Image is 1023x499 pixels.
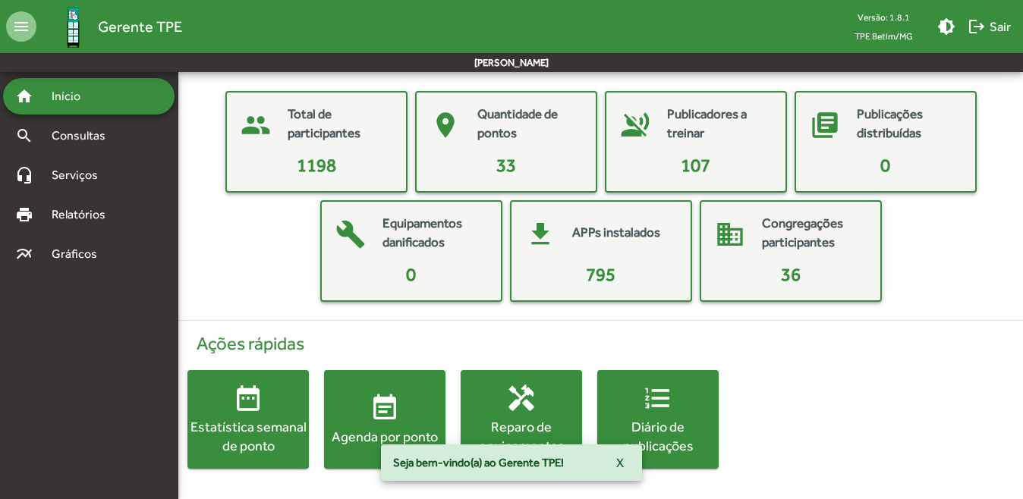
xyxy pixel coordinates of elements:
[187,417,309,455] div: Estatística semanal de ponto
[42,127,125,145] span: Consultas
[643,383,673,413] mat-icon: format_list_numbered
[406,264,416,284] span: 0
[15,206,33,224] mat-icon: print
[187,370,309,469] button: Estatística semanal de ponto
[616,449,624,476] span: X
[781,264,801,284] span: 36
[324,370,445,469] button: Agenda por ponto
[506,383,537,413] mat-icon: handyman
[461,417,582,455] div: Reparo de equipamentos
[962,13,1017,40] button: Sair
[328,212,373,257] mat-icon: build
[842,27,925,46] span: TPE Betim/MG
[681,155,710,175] span: 107
[857,105,960,143] mat-card-title: Publicações distribuídas
[49,2,98,52] img: Logo
[233,102,279,148] mat-icon: people
[42,206,125,224] span: Relatórios
[15,87,33,105] mat-icon: home
[667,105,770,143] mat-card-title: Publicadores a treinar
[233,383,263,413] mat-icon: date_range
[597,417,719,455] div: Diário de publicações
[15,127,33,145] mat-icon: search
[597,370,719,469] button: Diário de publicações
[393,455,564,470] span: Seja bem-vindo(a) ao Gerente TPE!
[612,102,658,148] mat-icon: voice_over_off
[288,105,391,143] mat-card-title: Total de participantes
[98,14,182,39] span: Gerente TPE
[15,245,33,263] mat-icon: multiline_chart
[461,370,582,469] button: Reparo de equipamentos
[586,264,615,284] span: 795
[842,8,925,27] div: Versão: 1.8.1
[880,155,890,175] span: 0
[968,17,986,36] mat-icon: logout
[477,105,581,143] mat-card-title: Quantidade de pontos
[423,102,468,148] mat-icon: place
[802,102,848,148] mat-icon: library_books
[36,2,182,52] a: Gerente TPE
[382,214,486,253] mat-card-title: Equipamentos danificados
[6,11,36,42] mat-icon: menu
[604,449,636,476] button: X
[42,166,118,184] span: Serviços
[572,223,660,243] mat-card-title: APPs instalados
[42,87,102,105] span: Início
[324,427,445,446] div: Agenda por ponto
[707,212,753,257] mat-icon: domain
[370,393,400,423] mat-icon: event_note
[762,214,865,253] mat-card-title: Congregações participantes
[518,212,563,257] mat-icon: get_app
[297,155,336,175] span: 1198
[42,245,118,263] span: Gráficos
[15,166,33,184] mat-icon: headset_mic
[937,17,955,36] mat-icon: brightness_medium
[968,13,1011,40] span: Sair
[187,333,1014,355] h4: Ações rápidas
[496,155,516,175] span: 33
